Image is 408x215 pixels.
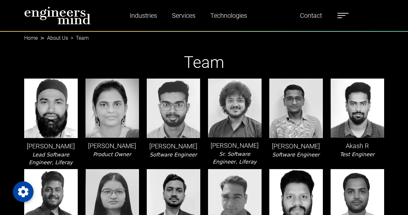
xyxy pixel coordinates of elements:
img: leader-img [147,79,200,138]
i: Software Engineer [272,152,320,158]
img: leader-img [269,79,323,138]
p: [PERSON_NAME] [85,141,139,151]
a: Contact [297,8,324,23]
li: Team [68,34,89,42]
a: Services [169,8,198,23]
a: Industries [127,8,160,23]
img: leader-img [85,79,139,138]
a: About Us [47,35,68,41]
a: Technologies [208,8,250,23]
nav: breadcrumb [24,31,384,39]
img: leader-img [331,79,384,138]
img: leader-img [24,79,78,138]
i: Test Engineer [340,151,375,157]
i: Software Engineer [150,152,197,158]
p: [PERSON_NAME] [147,141,200,151]
i: Sr. Software Engineer, Liferay [213,151,256,165]
img: logo [24,6,91,25]
p: [PERSON_NAME] [208,141,262,150]
p: Akash R [331,141,384,151]
i: Product Owner [93,151,131,157]
i: Lead Software Engineer, Liferay [29,152,73,166]
a: Home [24,35,38,41]
p: [PERSON_NAME] [24,141,78,151]
img: leader-img [208,79,262,138]
h1: Team [24,53,384,72]
p: [PERSON_NAME] [269,141,323,151]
